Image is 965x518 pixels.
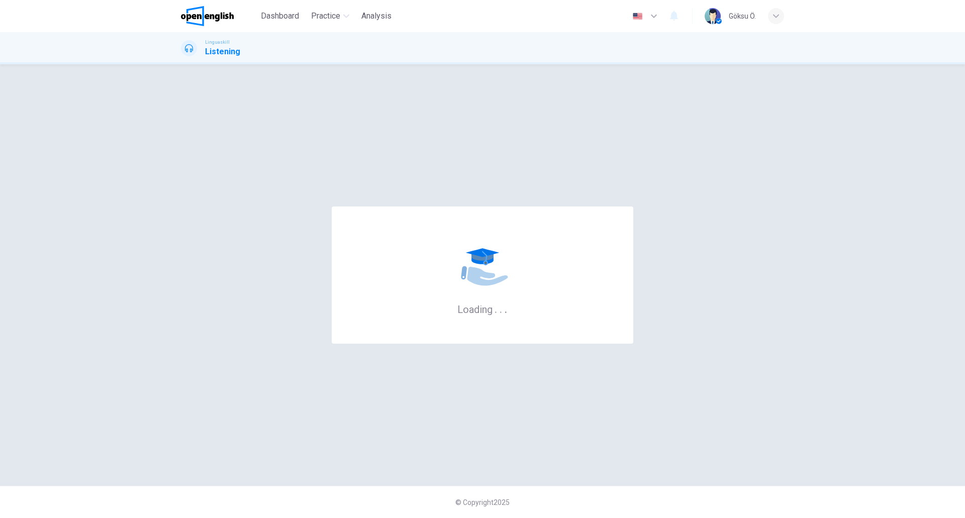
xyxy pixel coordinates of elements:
[729,10,756,22] div: Göksu Ö.
[307,7,353,25] button: Practice
[181,6,257,26] a: OpenEnglish logo
[631,13,644,20] img: en
[494,300,498,317] h6: .
[705,8,721,24] img: Profile picture
[257,7,303,25] button: Dashboard
[205,46,240,58] h1: Listening
[455,498,510,506] span: © Copyright 2025
[499,300,503,317] h6: .
[311,10,340,22] span: Practice
[457,302,508,316] h6: Loading
[181,6,234,26] img: OpenEnglish logo
[205,39,230,46] span: Linguaskill
[261,10,299,22] span: Dashboard
[361,10,392,22] span: Analysis
[504,300,508,317] h6: .
[357,7,396,25] button: Analysis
